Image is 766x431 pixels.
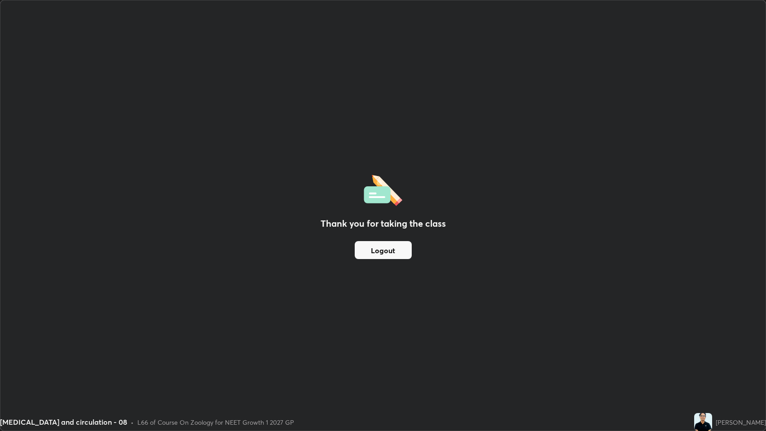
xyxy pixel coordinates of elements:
[131,418,134,427] div: •
[321,217,446,230] h2: Thank you for taking the class
[694,413,712,431] img: 44dbf02e4033470aa5e07132136bfb12.jpg
[355,241,412,259] button: Logout
[364,172,402,206] img: offlineFeedback.1438e8b3.svg
[716,418,766,427] div: [PERSON_NAME]
[137,418,294,427] div: L66 of Course On Zoology for NEET Growth 1 2027 GP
